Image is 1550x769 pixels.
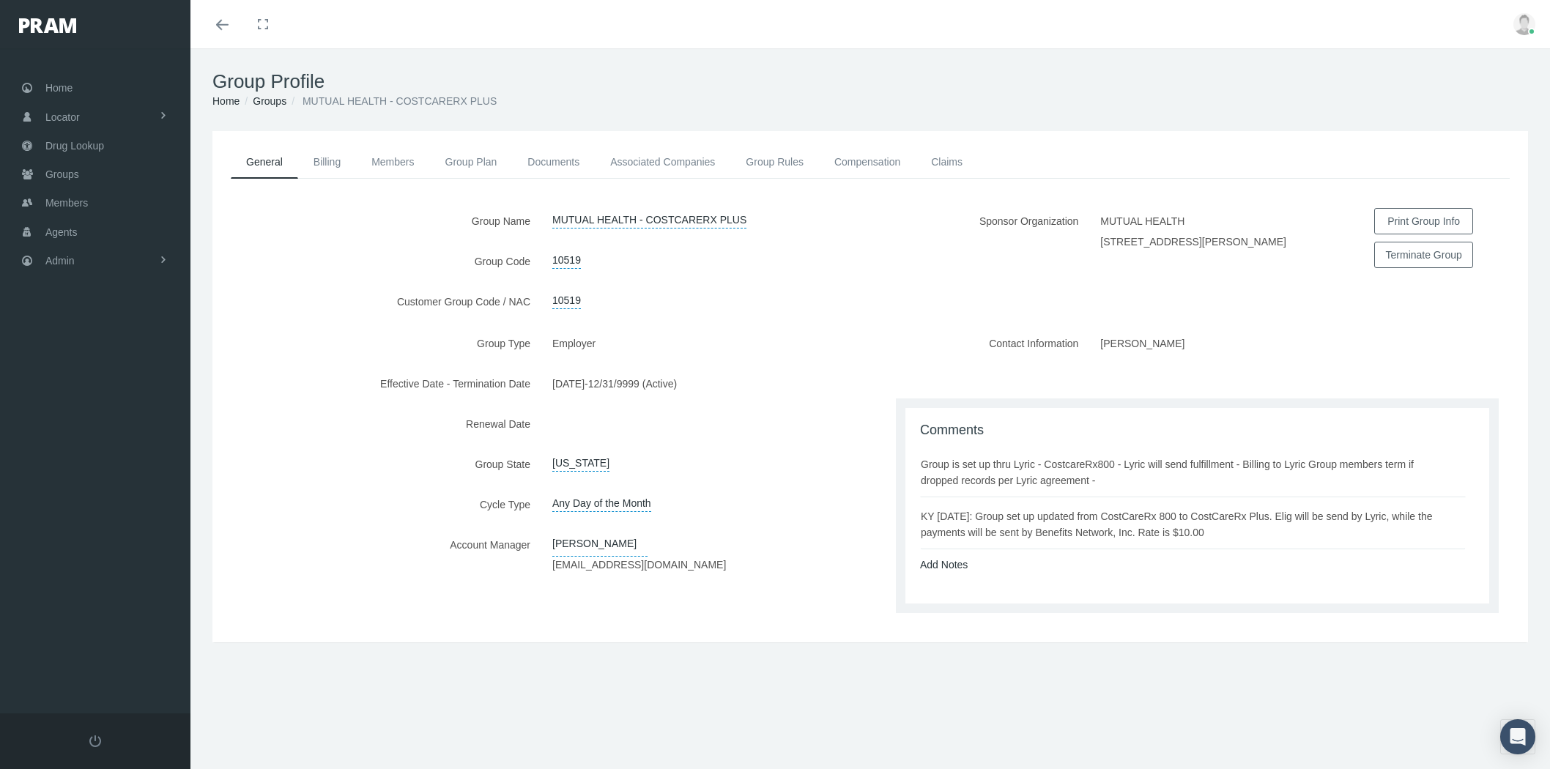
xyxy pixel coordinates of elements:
label: Group State [212,451,541,477]
a: Home [212,95,240,107]
a: General [231,146,298,179]
h1: Comments [920,423,1475,439]
a: MUTUAL HEALTH - COSTCARERX PLUS [552,208,746,229]
label: Group Type [212,330,541,356]
h1: Group Profile [212,70,1528,93]
label: Cycle Type [212,491,541,517]
a: Add Notes [920,559,968,571]
label: (Active) [642,371,688,396]
div: Open Intercom Messenger [1500,719,1535,754]
label: Effective Date - Termination Date [212,371,541,396]
label: [EMAIL_ADDRESS][DOMAIN_NAME] [552,557,726,573]
a: [US_STATE] [552,451,609,472]
div: Group is set up thru Lyric - CostcareRx800 - Lyric will send fulfillment - Billing to Lyric Group... [921,456,1465,488]
label: Group Code [212,248,541,274]
label: Group Name [212,208,541,234]
label: Employer [552,330,607,356]
span: MUTUAL HEALTH - COSTCARERX PLUS [303,95,497,107]
div: KY [DATE]: Group set up updated from CostCareRx 800 to CostCareRx Plus. Elig will be send by Lyri... [921,508,1465,540]
span: Members [45,189,88,217]
a: Claims [916,146,978,178]
button: Terminate Group [1374,242,1473,268]
a: Group Rules [730,146,819,178]
label: MUTUAL HEALTH [1100,208,1195,234]
img: PRAM_20_x_78.png [19,18,76,33]
a: Groups [253,95,286,107]
span: Groups [45,160,79,188]
a: Billing [298,146,356,178]
a: Compensation [819,146,916,178]
label: Contact Information [870,330,1089,384]
label: [PERSON_NAME] [1100,330,1195,352]
label: Sponsor Organization [870,208,1089,275]
span: Locator [45,103,80,131]
label: 12/31/9999 [588,371,639,396]
span: Admin [45,247,75,275]
img: user-placeholder.jpg [1513,13,1535,35]
a: Documents [512,146,595,178]
span: Drug Lookup [45,132,104,160]
label: Account Manager [212,532,541,578]
label: [DATE] [552,371,585,396]
label: Renewal Date [212,411,541,436]
span: Any Day of the Month [552,491,651,512]
a: [PERSON_NAME] [552,532,648,557]
label: [STREET_ADDRESS][PERSON_NAME] [1100,234,1286,250]
a: Group Plan [430,146,513,178]
a: Associated Companies [595,146,730,178]
div: - [541,371,870,396]
span: Home [45,74,73,102]
label: Customer Group Code / NAC [212,289,541,314]
span: Agents [45,218,78,246]
button: Print Group Info [1374,208,1473,234]
a: Members [356,146,429,178]
a: 10519 [552,289,581,309]
a: 10519 [552,248,581,269]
